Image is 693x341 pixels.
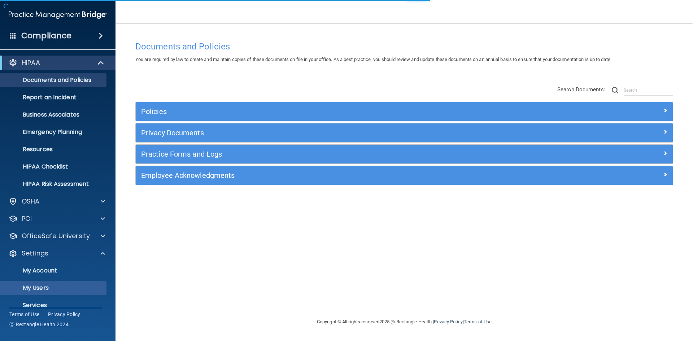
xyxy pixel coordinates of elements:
[5,76,103,84] p: Documents and Policies
[22,232,90,240] p: OfficeSafe University
[9,58,105,67] a: HIPAA
[557,86,605,93] span: Search Documents:
[22,197,40,206] p: OSHA
[9,214,105,223] a: PCI
[22,249,48,258] p: Settings
[273,310,536,333] div: Copyright © All rights reserved 2025 @ Rectangle Health | |
[141,129,533,137] h5: Privacy Documents
[141,108,533,115] h5: Policies
[141,106,667,117] a: Policies
[141,170,667,181] a: Employee Acknowledgments
[5,267,103,274] p: My Account
[5,146,103,153] p: Resources
[141,148,667,160] a: Practice Forms and Logs
[9,232,105,240] a: OfficeSafe University
[21,31,71,41] h4: Compliance
[5,163,103,170] p: HIPAA Checklist
[434,319,462,324] a: Privacy Policy
[141,171,533,179] h5: Employee Acknowledgments
[5,302,103,309] p: Services
[5,94,103,101] p: Report an Incident
[22,58,40,67] p: HIPAA
[5,111,103,118] p: Business Associates
[612,87,618,93] img: ic-search.3b580494.png
[48,311,80,318] a: Privacy Policy
[9,197,105,206] a: OSHA
[5,284,103,292] p: My Users
[5,128,103,136] p: Emergency Planning
[22,214,32,223] p: PCI
[624,85,673,96] input: Search
[9,311,39,318] a: Terms of Use
[135,57,611,62] span: You are required by law to create and maintain copies of these documents on file in your office. ...
[568,290,684,319] iframe: Drift Widget Chat Controller
[135,42,673,51] h4: Documents and Policies
[141,127,667,139] a: Privacy Documents
[9,249,105,258] a: Settings
[464,319,492,324] a: Terms of Use
[9,321,69,328] span: Ⓒ Rectangle Health 2024
[9,8,107,22] img: PMB logo
[5,180,103,188] p: HIPAA Risk Assessment
[141,150,533,158] h5: Practice Forms and Logs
